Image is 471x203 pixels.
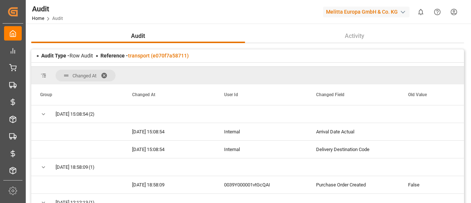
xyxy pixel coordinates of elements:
[342,32,367,41] span: Activity
[429,4,446,20] button: Help Center
[32,16,44,21] a: Home
[412,4,429,20] button: show 0 new notifications
[128,53,189,59] a: transport (e070f7a58711)
[41,53,70,59] span: Audit Type -
[40,92,52,97] span: Group
[215,176,307,193] div: 0039Y000001vtGcQAI
[307,123,399,140] div: Arrival Date Actual
[323,5,412,19] button: Melitta Europa GmbH & Co. KG
[316,92,344,97] span: Changed Field
[123,176,215,193] div: [DATE] 18:58:09
[323,7,410,17] div: Melitta Europa GmbH & Co. KG
[100,53,189,59] span: Reference -
[123,141,215,158] div: [DATE] 15:08:54
[56,106,88,123] span: [DATE] 15:08:54
[56,159,88,176] span: [DATE] 18:58:09
[307,176,399,193] div: Purchase Order Created
[32,3,63,14] div: Audit
[408,92,427,97] span: Old Value
[72,73,96,78] span: Changed At
[128,32,148,41] span: Audit
[215,123,307,140] div: Internal
[215,141,307,158] div: Internal
[31,29,245,43] button: Audit
[307,141,399,158] div: Delivery Destination Code
[132,92,155,97] span: Changed At
[41,52,93,60] div: Row Audit
[224,92,238,97] span: User Id
[89,159,95,176] span: (1)
[123,123,215,140] div: [DATE] 15:08:54
[245,29,464,43] button: Activity
[89,106,95,123] span: (2)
